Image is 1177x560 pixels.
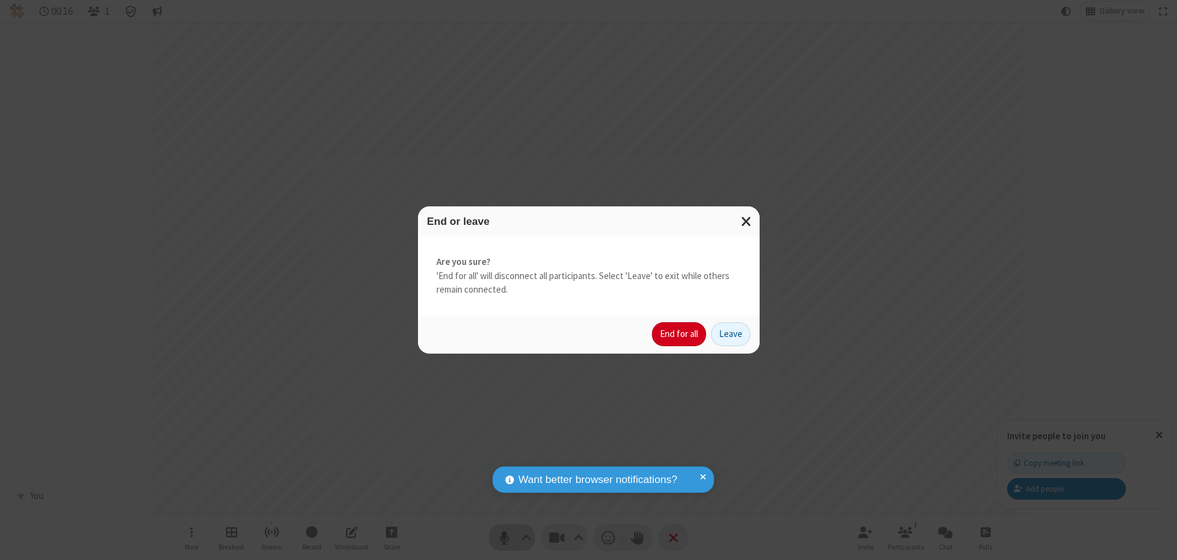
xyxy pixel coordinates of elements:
button: End for all [652,322,706,347]
button: Close modal [734,206,760,237]
span: Want better browser notifications? [518,472,677,488]
h3: End or leave [427,216,750,227]
button: Leave [711,322,750,347]
strong: Are you sure? [436,255,741,269]
div: 'End for all' will disconnect all participants. Select 'Leave' to exit while others remain connec... [418,237,760,315]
